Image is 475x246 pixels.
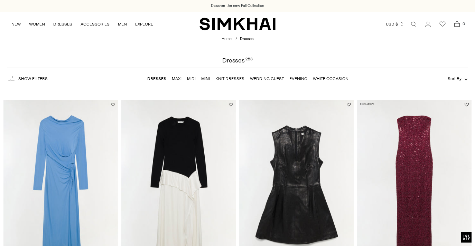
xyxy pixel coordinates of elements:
a: ACCESSORIES [81,17,110,32]
div: / [235,36,237,42]
a: Maxi [172,76,181,81]
button: Sort By [448,75,468,82]
a: EXPLORE [135,17,153,32]
a: Wishlist [436,17,449,31]
a: Open search modal [407,17,420,31]
a: DRESSES [53,17,72,32]
nav: breadcrumbs [222,36,253,42]
h1: Dresses [222,57,253,63]
a: Go to the account page [421,17,435,31]
a: White Occasion [313,76,348,81]
a: Knit Dresses [215,76,244,81]
button: Add to Wishlist [229,102,233,107]
button: USD $ [386,17,404,32]
a: Wedding Guest [250,76,284,81]
span: Dresses [240,37,253,41]
button: Show Filters [7,73,48,84]
a: MEN [118,17,127,32]
span: Show Filters [18,76,48,81]
a: SIMKHAI [199,17,276,31]
button: Add to Wishlist [465,102,469,107]
button: Add to Wishlist [111,102,115,107]
a: Discover the new Fall Collection [211,3,264,9]
a: Dresses [147,76,166,81]
a: WOMEN [29,17,45,32]
span: Sort By [448,76,462,81]
a: Home [222,37,232,41]
div: 253 [245,57,253,63]
a: NEW [11,17,21,32]
a: Evening [289,76,307,81]
nav: Linked collections [147,71,348,86]
span: 0 [460,21,467,27]
a: Midi [187,76,196,81]
a: Mini [201,76,210,81]
button: Add to Wishlist [347,102,351,107]
a: Open cart modal [450,17,464,31]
